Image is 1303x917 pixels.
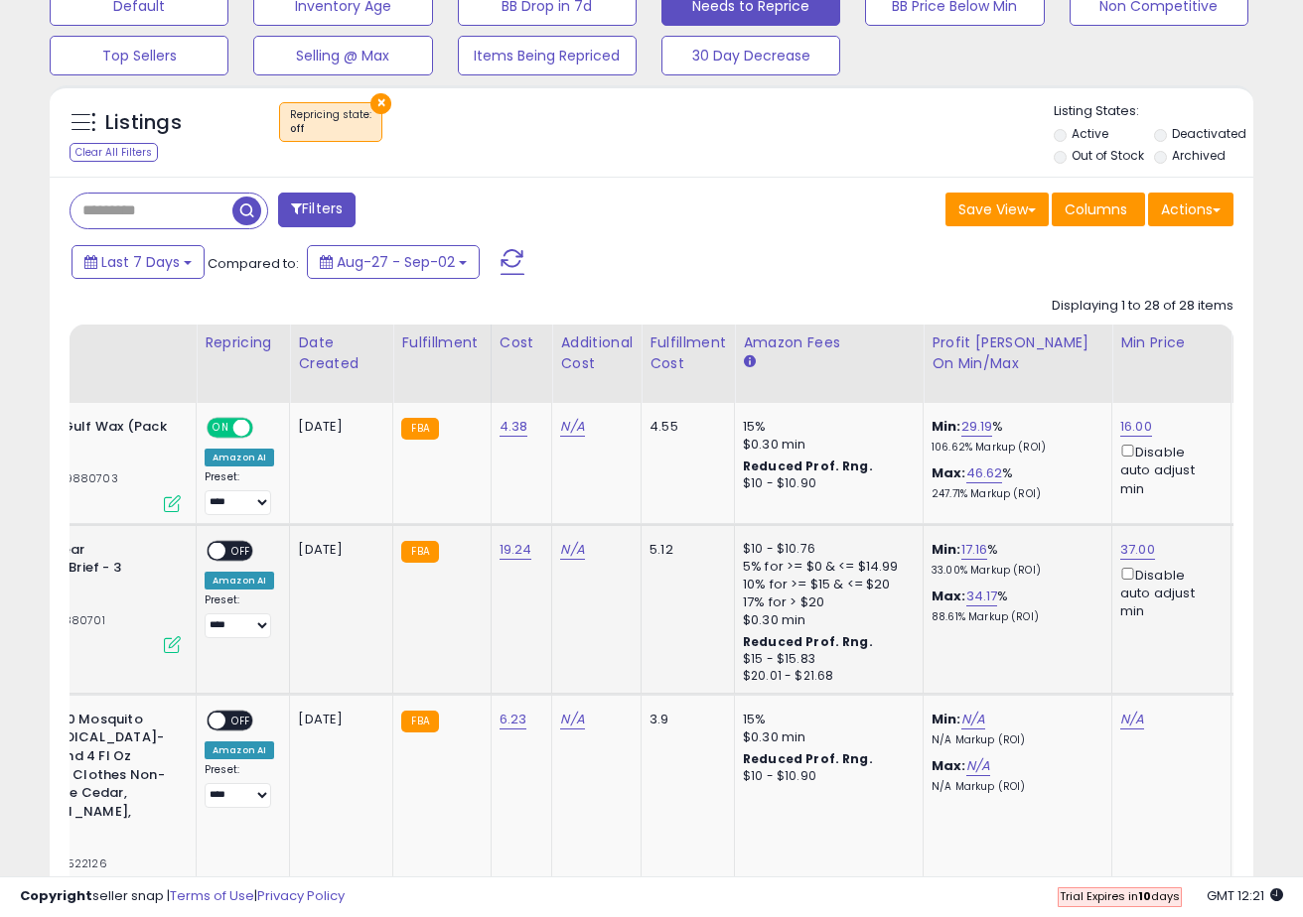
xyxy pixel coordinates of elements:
[1172,125,1246,142] label: Deactivated
[205,741,274,759] div: Amazon AI
[932,756,966,775] b: Max:
[1120,441,1216,498] div: Disable auto adjust min
[743,750,873,767] b: Reduced Prof. Rng.
[932,418,1096,455] div: %
[500,710,527,729] a: 6.23
[1207,886,1283,905] span: 2025-09-10 12:21 GMT
[1072,147,1144,164] label: Out of Stock
[932,332,1103,374] div: Profit [PERSON_NAME] on Min/Max
[661,36,840,75] button: 30 Day Decrease
[560,332,633,374] div: Additional Cost
[337,252,455,272] span: Aug-27 - Sep-02
[650,711,719,728] div: 3.9
[209,420,233,437] span: ON
[370,93,391,114] button: ×
[743,633,873,650] b: Reduced Prof. Rng.
[932,588,1096,624] div: %
[932,487,1096,501] p: 247.71% Markup (ROI)
[743,728,908,746] div: $0.30 min
[205,449,274,466] div: Amazon AI
[250,420,282,437] span: OFF
[743,768,908,785] div: $10 - $10.90
[500,417,528,437] a: 4.38
[743,711,908,728] div: 15%
[743,541,908,558] div: $10 - $10.76
[743,558,908,576] div: 5% for >= $0 & <= $14.99
[743,668,908,685] div: $20.01 - $21.68
[298,711,377,728] div: [DATE]
[932,540,961,559] b: Min:
[932,463,966,482] b: Max:
[1148,193,1233,226] button: Actions
[743,458,873,474] b: Reduced Prof. Rng.
[208,254,299,273] span: Compared to:
[205,572,274,589] div: Amazon AI
[966,587,998,606] a: 34.17
[932,541,1096,578] div: %
[945,193,1049,226] button: Save View
[225,542,257,559] span: OFF
[1120,417,1152,437] a: 16.00
[743,651,908,668] div: $15 - $15.83
[932,587,966,605] b: Max:
[401,332,482,353] div: Fulfillment
[1120,540,1155,560] a: 37.00
[298,418,377,436] div: [DATE]
[961,417,993,437] a: 29.19
[650,541,719,559] div: 5.12
[253,36,432,75] button: Selling @ Max
[205,593,274,638] div: Preset:
[1060,888,1180,904] span: Trial Expires in days
[1052,297,1233,316] div: Displaying 1 to 28 of 28 items
[932,417,961,436] b: Min:
[743,475,908,492] div: $10 - $10.90
[560,417,584,437] a: N/A
[743,418,908,436] div: 15%
[924,325,1112,403] th: The percentage added to the cost of goods (COGS) that forms the calculator for Min & Max prices.
[1120,710,1144,729] a: N/A
[458,36,637,75] button: Items Being Repriced
[1138,888,1151,904] b: 10
[743,576,908,593] div: 10% for >= $15 & <= $20
[932,441,1096,455] p: 106.62% Markup (ROI)
[743,332,915,353] div: Amazon Fees
[500,540,532,560] a: 19.24
[560,540,584,560] a: N/A
[932,564,1096,578] p: 33.00% Markup (ROI)
[72,245,205,279] button: Last 7 Days
[1052,193,1145,226] button: Columns
[205,332,281,353] div: Repricing
[743,436,908,454] div: $0.30 min
[1072,125,1108,142] label: Active
[205,763,274,808] div: Preset:
[307,245,480,279] button: Aug-27 - Sep-02
[1054,102,1253,121] p: Listing States:
[1172,147,1226,164] label: Archived
[1120,332,1223,353] div: Min Price
[105,109,182,137] h5: Listings
[966,463,1003,483] a: 46.62
[101,252,180,272] span: Last 7 Days
[278,193,356,227] button: Filters
[966,756,990,776] a: N/A
[20,886,92,905] strong: Copyright
[50,36,228,75] button: Top Sellers
[290,107,371,137] span: Repricing state :
[743,593,908,611] div: 17% for > $20
[401,711,438,732] small: FBA
[961,540,988,560] a: 17.16
[298,332,384,374] div: Date Created
[932,733,1096,747] p: N/A Markup (ROI)
[1065,199,1127,219] span: Columns
[290,122,371,136] div: off
[932,710,961,728] b: Min:
[500,332,544,353] div: Cost
[743,353,755,371] small: Amazon Fees.
[257,886,345,905] a: Privacy Policy
[1120,564,1216,621] div: Disable auto adjust min
[932,780,1096,794] p: N/A Markup (ROI)
[932,464,1096,501] div: %
[560,710,584,729] a: N/A
[650,418,719,436] div: 4.55
[961,710,985,729] a: N/A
